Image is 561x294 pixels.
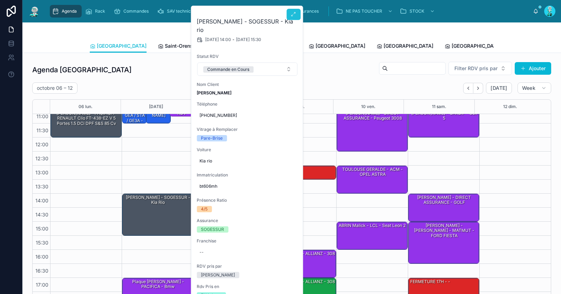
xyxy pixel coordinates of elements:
button: Back [463,83,473,94]
span: RDV pris par [197,263,298,269]
span: [DATE] [491,85,507,91]
span: [DATE] 14:00 [205,37,231,42]
div: [PERSON_NAME] - DIRECT ASSURANCE - Peugeot 3008 [337,110,407,151]
span: Commandes [123,8,149,14]
img: App logo [28,6,41,17]
span: Week [522,85,535,91]
div: SOGESSUR [201,226,224,233]
span: Assurance [197,218,298,223]
a: Rack [83,5,110,18]
span: [GEOGRAPHIC_DATA] [316,42,365,49]
button: 11 sam. [432,100,446,114]
span: Rdv Pris en [197,284,298,289]
div: [PERSON_NAME] - DIRECT ASSURANCE - GOLF [408,194,479,221]
div: Pare-Brise [201,135,223,141]
button: Week [518,82,551,94]
span: [PHONE_NUMBER] [200,113,295,118]
span: Vitrage à Remplacer [197,127,298,132]
div: TOULOUSE GERALDE - ACM - OPEL ASTRA [337,166,407,193]
a: Cadeaux [205,5,240,18]
a: Saint-Orens [158,40,193,54]
span: 11:30 [35,127,50,133]
span: [DATE] 15:30 [236,37,261,42]
div: [PERSON_NAME] - [PERSON_NAME] - MATMUT - FORD FIESTA [408,222,479,263]
div: [PERSON_NAME] - PACIFICA - RENAULT Clio FT-438-EZ V 5 Portes 1.5 dCi DPF S&S 85 cv [52,110,121,127]
a: Assurances [284,5,324,18]
div: [PERSON_NAME] - SOGESSUR - Kia rio [122,194,193,235]
span: 12:00 [34,141,50,147]
a: NE PAS TOUCHER [334,5,396,18]
h2: [PERSON_NAME] - SOGESSUR - Kia rio [197,17,298,34]
span: 14:30 [34,212,50,218]
button: Select Button [448,62,512,75]
div: [PERSON_NAME] [201,272,235,278]
button: 10 ven. [361,100,376,114]
span: Franchise [197,238,298,244]
span: 16:30 [34,268,50,274]
button: Select Button [197,62,297,76]
span: Statut RDV [197,54,298,59]
span: [GEOGRAPHIC_DATA] [384,42,433,49]
span: Filter RDV pris par [454,65,498,72]
div: [PERSON_NAME] - SOGESSUR - Kia rio [123,194,192,206]
div: [PERSON_NAME] - CARDIF - golf 5 [408,110,479,137]
span: Rack [95,8,105,14]
span: [GEOGRAPHIC_DATA] [97,42,147,49]
span: 17:00 [34,282,50,288]
h1: Agenda [GEOGRAPHIC_DATA] [32,65,131,75]
a: [GEOGRAPHIC_DATA] [377,40,433,54]
div: ABRIN Malick - LCL - Seat leon 2 [338,222,406,229]
div: Commande en Cours [207,66,249,73]
span: Assurances [296,8,319,14]
span: - [232,37,235,42]
strong: [PERSON_NAME] [197,90,231,95]
a: [GEOGRAPHIC_DATA] [309,40,365,54]
div: TOULOUSE GERALDE - ACM - OPEL ASTRA [338,166,407,178]
button: [DATE] [149,100,163,114]
button: 06 lun. [79,100,93,114]
a: [GEOGRAPHIC_DATA] [445,40,501,54]
span: 15:00 [34,226,50,232]
span: bt606mh [200,183,295,189]
a: SAV techniciens [155,5,204,18]
span: Agenda [62,8,77,14]
a: [GEOGRAPHIC_DATA] [90,40,147,53]
span: Téléphone [197,101,298,107]
button: [DATE] [486,82,512,94]
span: Immatriculation [197,172,298,178]
div: 4/5 [201,206,208,212]
div: ABRIN Malick - LCL - Seat leon 2 [337,222,407,249]
span: Voiture [197,147,298,153]
span: SAV techniciens [167,8,199,14]
span: Nom Client [197,82,298,87]
div: Plaque [PERSON_NAME] - PACIFICA - Bmw [123,279,192,290]
a: Agenda [50,5,82,18]
div: scrollable content [46,4,533,19]
a: Commandes [111,5,154,18]
span: Kia rio [200,158,295,164]
button: Ajouter [515,62,551,75]
span: 13:00 [34,169,50,175]
span: STOCK [410,8,424,14]
span: 11:00 [35,113,50,119]
span: NE PAS TOUCHER [346,8,382,14]
a: STOCK [398,5,438,18]
div: [PERSON_NAME] - [PERSON_NAME] - MATMUT - FORD FIESTA [410,222,479,239]
button: 12 dim. [503,100,517,114]
div: [PERSON_NAME] - DIRECT ASSURANCE - GOLF [410,194,479,206]
div: [PERSON_NAME] - CARDIF - golf 5 [410,110,479,122]
span: 15:30 [34,240,50,246]
span: 16:00 [34,254,50,260]
span: Saint-Orens [165,42,193,49]
div: [PERSON_NAME] - PACIFICA - RENAULT Clio FT-438-EZ V 5 Portes 1.5 dCi DPF S&S 85 cv [51,110,121,137]
a: Parrainages [241,5,282,18]
div: [PERSON_NAME] - DIRECT ASSURANCE - Peugeot 3008 [338,110,407,122]
span: [GEOGRAPHIC_DATA] [452,42,501,49]
span: Présence Ratio [197,198,298,203]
